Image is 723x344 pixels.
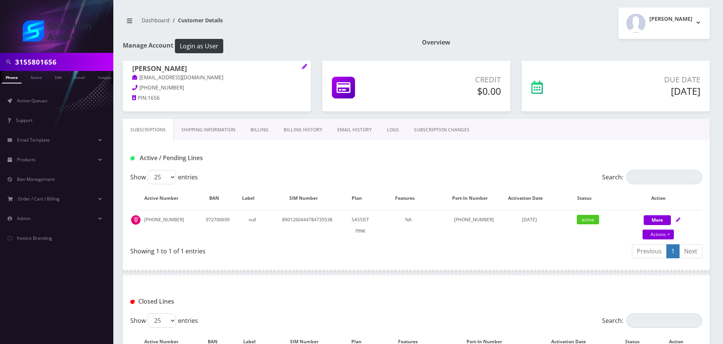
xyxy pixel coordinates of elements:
[347,187,374,209] th: Plan: activate to sort column ascending
[27,71,46,83] a: Name
[443,210,504,241] td: [PHONE_NUMBER]
[666,244,680,258] a: 1
[131,210,199,241] td: [PHONE_NUMBER]
[591,74,700,85] p: Due Date
[618,8,710,39] button: [PERSON_NAME]
[17,176,55,182] span: Ban Management
[17,137,50,143] span: Email Template
[347,210,374,241] td: SASSIST PINK
[16,117,32,123] span: Support
[148,94,160,101] span: 1656
[148,170,176,184] select: Showentries
[644,215,671,225] button: More
[643,230,674,239] a: Actions
[15,55,111,69] input: Search in Company
[174,119,243,141] a: Shipping Information
[130,156,134,160] img: Active / Pending Lines
[94,71,119,83] a: Company
[2,71,22,83] a: Phone
[649,16,692,22] h2: [PERSON_NAME]
[276,119,330,141] a: Billing History
[406,119,477,141] a: SUBSCRIPTION CHANGES
[132,65,301,74] h1: [PERSON_NAME]
[422,39,710,46] h1: Overview
[602,170,702,184] label: Search:
[505,187,553,209] th: Activation Date: activate to sort column ascending
[632,244,667,258] a: Previous
[243,119,276,141] a: Billing
[443,187,504,209] th: Port-In Number: activate to sort column ascending
[130,154,314,162] h1: Active / Pending Lines
[679,244,702,258] a: Next
[626,313,702,328] input: Search:
[142,17,170,24] a: Dashboard
[554,187,622,209] th: Status: activate to sort column ascending
[269,187,346,209] th: SIM Number: activate to sort column ascending
[18,196,60,202] span: Order / Cart / Billing
[17,215,31,222] span: Admin
[269,210,346,241] td: 8901260444784735538
[330,119,379,141] a: EMAIL HISTORY
[123,39,411,53] h1: Manage Account
[379,119,406,141] a: LOGS
[139,84,184,91] span: [PHONE_NUMBER]
[130,313,198,328] label: Show entries
[175,39,223,53] button: Login as User
[623,187,701,209] th: Action: activate to sort column ascending
[130,298,314,305] h1: Closed Lines
[199,210,236,241] td: 972700699
[577,215,599,224] span: active
[17,97,48,104] span: Action Queues
[71,71,89,83] a: Email
[522,216,537,223] span: [DATE]
[51,71,65,83] a: SIM
[23,20,91,42] img: Shluchim Assist
[407,74,501,85] p: Credit
[132,94,148,102] a: PIN:
[375,210,442,241] td: NA
[237,187,268,209] th: Label: activate to sort column ascending
[173,41,223,49] a: Login as User
[130,244,411,256] div: Showing 1 to 1 of 1 entries
[148,313,176,328] select: Showentries
[123,119,174,141] a: Subscriptions
[123,12,411,34] nav: breadcrumb
[626,170,702,184] input: Search:
[591,85,700,97] h5: [DATE]
[132,74,223,82] a: [EMAIL_ADDRESS][DOMAIN_NAME]
[131,187,199,209] th: Active Number: activate to sort column ascending
[131,215,141,225] img: t_img.png
[17,156,36,163] span: Products
[130,300,134,304] img: Closed Lines
[602,313,702,328] label: Search:
[407,85,501,97] h5: $0.00
[237,210,268,241] td: null
[170,16,223,24] li: Customer Details
[130,170,198,184] label: Show entries
[199,187,236,209] th: BAN: activate to sort column ascending
[17,235,52,241] span: Invoice Branding
[375,187,442,209] th: Features: activate to sort column ascending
